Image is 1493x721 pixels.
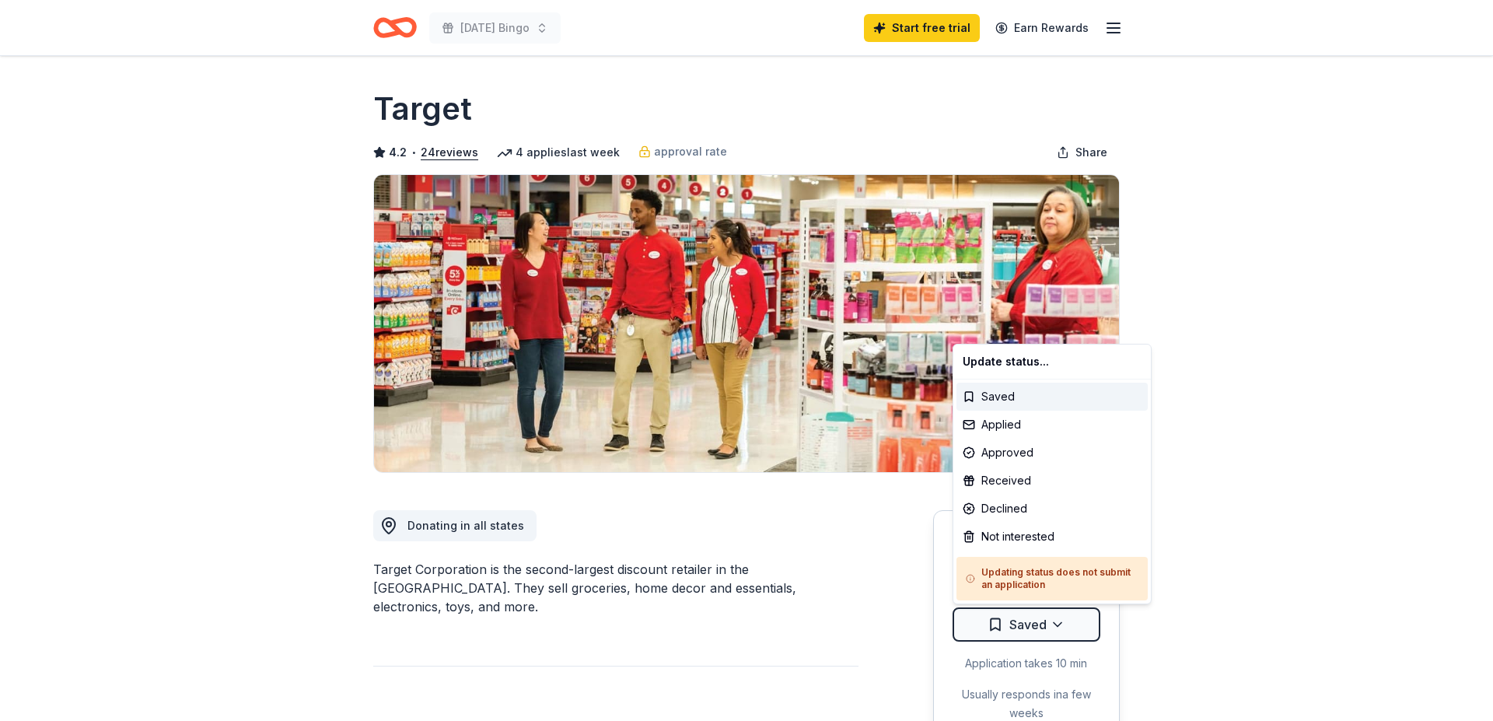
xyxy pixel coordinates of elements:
[956,523,1148,551] div: Not interested
[956,383,1148,411] div: Saved
[956,467,1148,495] div: Received
[956,411,1148,439] div: Applied
[966,566,1138,591] h5: Updating status does not submit an application
[956,348,1148,376] div: Update status...
[956,439,1148,467] div: Approved
[956,495,1148,523] div: Declined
